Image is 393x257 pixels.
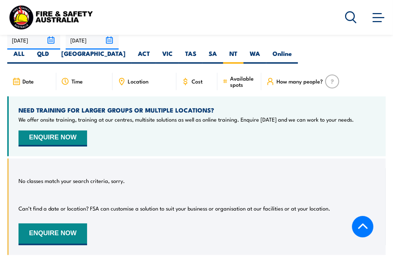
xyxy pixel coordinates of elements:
span: Time [71,78,83,84]
h4: NEED TRAINING FOR LARGER GROUPS OR MULTIPLE LOCATIONS? [19,106,354,114]
p: We offer onsite training, training at our centres, multisite solutions as well as online training... [19,116,354,123]
span: How many people? [277,78,323,84]
p: No classes match your search criteria, sorry. [19,177,125,184]
label: Online [266,49,298,64]
span: Date [22,78,34,84]
button: ENQUIRE NOW [19,223,87,245]
label: VIC [156,49,179,64]
label: TAS [179,49,202,64]
label: [GEOGRAPHIC_DATA] [55,49,132,64]
input: From date [7,31,60,49]
p: Can’t find a date or location? FSA can customise a solution to suit your business or organisation... [19,205,330,212]
span: Cost [192,78,202,84]
label: WA [243,49,266,64]
label: ACT [132,49,156,64]
label: ALL [7,49,31,64]
span: Available spots [230,75,256,87]
input: To date [66,31,119,49]
label: NT [223,49,243,64]
label: SA [202,49,223,64]
button: ENQUIRE NOW [19,130,87,146]
label: QLD [31,49,55,64]
span: Location [128,78,148,84]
